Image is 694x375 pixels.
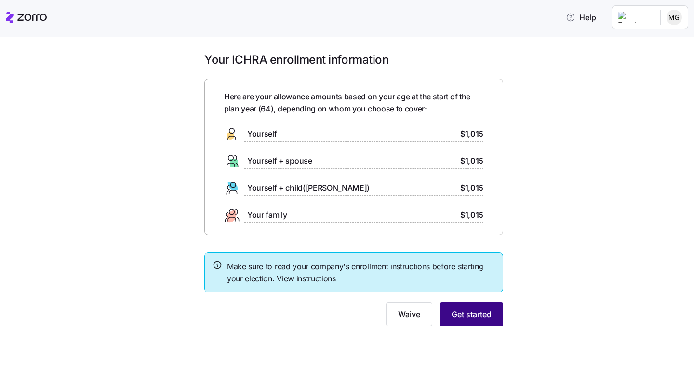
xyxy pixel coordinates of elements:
[204,52,503,67] h1: Your ICHRA enrollment information
[247,209,287,221] span: Your family
[460,128,483,140] span: $1,015
[558,8,604,27] button: Help
[247,128,277,140] span: Yourself
[227,261,495,285] span: Make sure to read your company's enrollment instructions before starting your election.
[452,308,492,320] span: Get started
[224,91,483,115] span: Here are your allowance amounts based on your age at the start of the plan year ( 64 ), depending...
[247,155,312,167] span: Yourself + spouse
[460,182,483,194] span: $1,015
[277,274,336,283] a: View instructions
[667,10,682,25] img: 817ef7e9758e22fb48c7b934eae1c326
[440,302,503,326] button: Get started
[386,302,432,326] button: Waive
[460,209,483,221] span: $1,015
[398,308,420,320] span: Waive
[618,12,653,23] img: Employer logo
[247,182,370,194] span: Yourself + child([PERSON_NAME])
[566,12,596,23] span: Help
[460,155,483,167] span: $1,015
